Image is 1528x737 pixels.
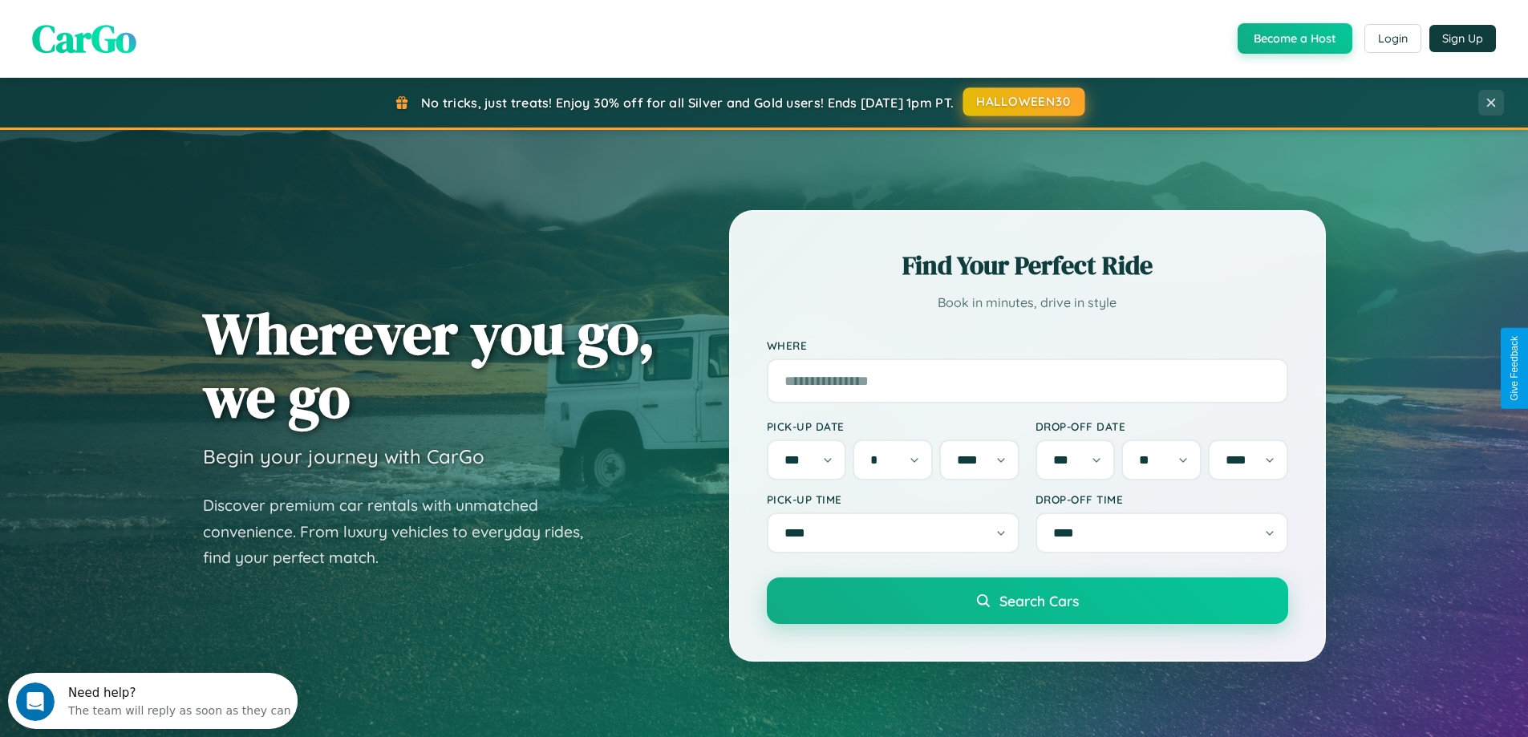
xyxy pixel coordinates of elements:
[6,6,298,51] div: Open Intercom Messenger
[1036,419,1288,433] label: Drop-off Date
[16,682,55,721] iframe: Intercom live chat
[767,492,1019,506] label: Pick-up Time
[1238,23,1352,54] button: Become a Host
[767,419,1019,433] label: Pick-up Date
[203,492,604,571] p: Discover premium car rentals with unmatched convenience. From luxury vehicles to everyday rides, ...
[767,338,1288,352] label: Where
[1509,336,1520,401] div: Give Feedback
[767,248,1288,283] h2: Find Your Perfect Ride
[1364,24,1421,53] button: Login
[60,14,283,26] div: Need help?
[203,444,484,468] h3: Begin your journey with CarGo
[1036,492,1288,506] label: Drop-off Time
[767,577,1288,624] button: Search Cars
[203,302,655,428] h1: Wherever you go, we go
[32,12,136,65] span: CarGo
[963,87,1085,116] button: HALLOWEEN30
[8,673,298,729] iframe: Intercom live chat discovery launcher
[421,95,954,111] span: No tricks, just treats! Enjoy 30% off for all Silver and Gold users! Ends [DATE] 1pm PT.
[1429,25,1496,52] button: Sign Up
[999,592,1079,609] span: Search Cars
[60,26,283,43] div: The team will reply as soon as they can
[767,291,1288,314] p: Book in minutes, drive in style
